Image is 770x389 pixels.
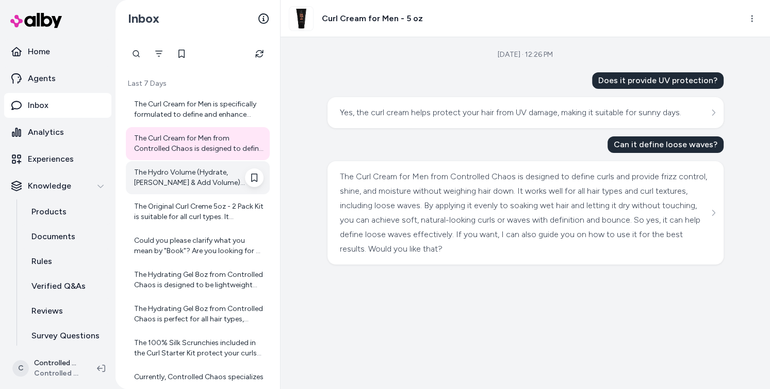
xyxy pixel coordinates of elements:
a: Documents [21,224,111,249]
a: The 100% Silk Scrunchies included in the Curl Starter Kit protect your curls by providing a smoot... [126,332,270,365]
button: See more [707,207,719,219]
a: The Curl Cream for Men from Controlled Chaos is designed to define curls and provide frizz contro... [126,127,270,160]
img: CCForMen5oz_6e358a69-8fe9-41f0-812d-b88a0e80f657.jpg [289,7,313,30]
p: Inbox [28,99,48,112]
h3: Curl Cream for Men - 5 oz [322,12,423,25]
p: Verified Q&As [31,280,86,292]
p: Agents [28,72,56,85]
div: The Hydrating Gel 8oz from Controlled Chaos is perfect for all hair types, including curly hair. ... [134,304,264,324]
span: Controlled Chaos [34,368,80,379]
div: Could you please clarify what you mean by "Book"? Are you looking for a book related to hair care... [134,236,264,256]
div: Does it provide UV protection? [592,72,724,89]
p: Products [31,206,67,218]
p: Rules [31,255,52,268]
a: Agents [4,66,111,91]
a: Experiences [4,147,111,172]
button: Knowledge [4,174,111,198]
div: The 100% Silk Scrunchies included in the Curl Starter Kit protect your curls by providing a smoot... [134,338,264,359]
div: Yes, the curl cream helps protect your hair from UV damage, making it suitable for sunny days. [340,105,681,120]
a: The Hydrating Gel 8oz from Controlled Chaos is designed to be lightweight and provides a medium h... [126,263,270,297]
button: See more [707,106,719,119]
div: [DATE] · 12:26 PM [498,50,553,60]
a: The Curl Cream for Men is specifically formulated to define and enhance curls and waves. If you h... [126,93,270,126]
a: Survey Questions [21,323,111,348]
p: Home [28,45,50,58]
p: Experiences [28,153,74,165]
a: Reviews [21,299,111,323]
button: CControlled Chaos ShopifyControlled Chaos [6,352,89,385]
p: Knowledge [28,180,71,192]
a: The Original Curl Creme 5oz - 2 Pack Kit is suitable for all curl types. It effectively works on ... [126,195,270,228]
div: The Hydrating Gel 8oz from Controlled Chaos is designed to be lightweight and provides a medium h... [134,270,264,290]
a: Products [21,199,111,224]
a: The Hydrating Gel 8oz from Controlled Chaos is perfect for all hair types, including curly hair. ... [126,298,270,331]
p: Reviews [31,305,63,317]
button: Filter [149,43,169,64]
p: Analytics [28,126,64,138]
p: Last 7 Days [126,79,270,89]
p: Survey Questions [31,330,100,342]
img: alby Logo [10,13,62,28]
a: Could you please clarify what you mean by "Book"? Are you looking for a book related to hair care... [126,229,270,262]
div: The Curl Cream for Men from Controlled Chaos is designed to define curls and provide frizz contro... [134,133,264,154]
p: Documents [31,230,75,243]
div: The Curl Cream for Men is specifically formulated to define and enhance curls and waves. If you h... [134,99,264,120]
div: The Curl Cream for Men from Controlled Chaos is designed to define curls and provide frizz contro... [340,169,709,256]
p: Controlled Chaos Shopify [34,358,80,368]
div: The Original Curl Creme 5oz - 2 Pack Kit is suitable for all curl types. It effectively works on ... [134,201,264,222]
button: Refresh [249,43,270,64]
div: The Hydro Volume (Hydrate, [PERSON_NAME] & Add Volume) product defines curls by using a curl-defi... [134,167,264,188]
h2: Inbox [128,11,159,26]
a: Home [4,39,111,64]
span: C [12,360,29,377]
a: Verified Q&As [21,274,111,299]
div: Can it define loose waves? [608,136,724,153]
a: Inbox [4,93,111,118]
a: Analytics [4,120,111,145]
a: The Hydro Volume (Hydrate, [PERSON_NAME] & Add Volume) product defines curls by using a curl-defi... [126,161,270,194]
a: Rules [21,249,111,274]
